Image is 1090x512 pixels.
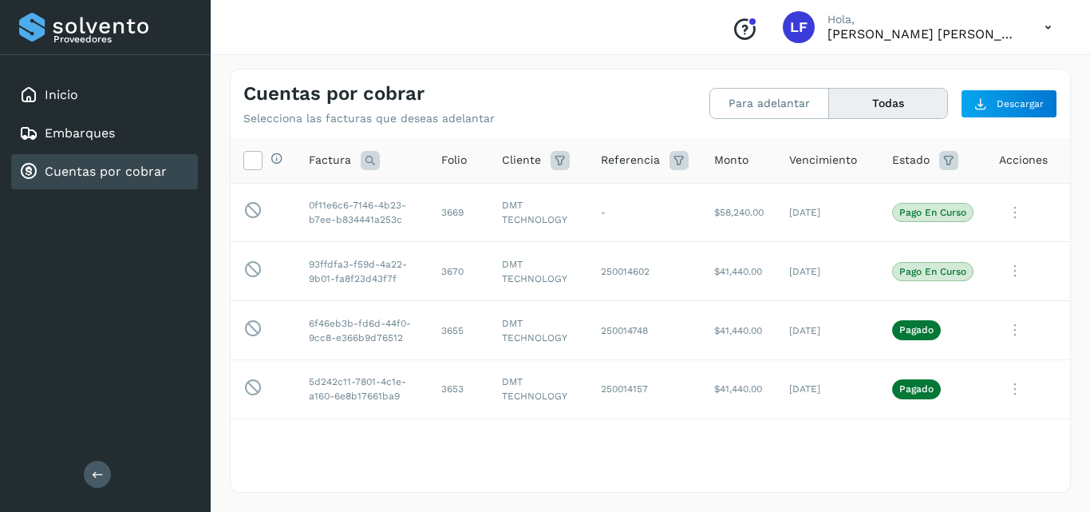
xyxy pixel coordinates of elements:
[776,359,879,419] td: [DATE]
[827,26,1019,42] p: Luis Felipe Salamanca Lopez
[45,164,167,179] a: Cuentas por cobrar
[428,183,489,242] td: 3669
[309,152,351,169] span: Factura
[789,152,857,169] span: Vencimiento
[899,383,934,395] p: Pagado
[588,359,701,419] td: 250014157
[296,359,428,419] td: 5d242c11-7801-4c1e-a160-6e8b17661ba9
[428,359,489,419] td: 3653
[961,89,1057,118] button: Descargar
[710,89,829,118] button: Para adelantar
[45,87,78,102] a: Inicio
[489,242,588,301] td: DMT TECHNOLOGY
[899,207,966,218] p: Pago en curso
[502,152,541,169] span: Cliente
[829,89,947,118] button: Todas
[588,242,701,301] td: 250014602
[701,359,776,419] td: $41,440.00
[243,112,495,125] p: Selecciona las facturas que deseas adelantar
[601,152,660,169] span: Referencia
[588,419,701,478] td: 250014242
[588,183,701,242] td: -
[776,183,879,242] td: [DATE]
[776,301,879,360] td: [DATE]
[428,301,489,360] td: 3655
[296,242,428,301] td: 93ffdfa3-f59d-4a22-9b01-fa8f23d43f7f
[428,242,489,301] td: 3670
[827,13,1019,26] p: Hola,
[441,152,467,169] span: Folio
[899,324,934,335] p: Pagado
[11,116,198,151] div: Embarques
[53,34,192,45] p: Proveedores
[892,152,930,169] span: Estado
[243,82,425,105] h4: Cuentas por cobrar
[714,152,748,169] span: Monto
[701,242,776,301] td: $41,440.00
[296,419,428,478] td: 4698e825-8770-4c5c-9140-71dd41a2ba03
[296,301,428,360] td: 6f46eb3b-fd6d-44f0-9cc8-e366b9d76512
[11,77,198,113] div: Inicio
[489,359,588,419] td: DMT TECHNOLOGY
[701,419,776,478] td: $41,440.00
[776,419,879,478] td: [DATE]
[701,301,776,360] td: $41,440.00
[997,97,1044,111] span: Descargar
[489,301,588,360] td: DMT TECHNOLOGY
[776,242,879,301] td: [DATE]
[11,154,198,189] div: Cuentas por cobrar
[899,266,966,277] p: Pago en curso
[701,183,776,242] td: $58,240.00
[999,152,1048,169] span: Acciones
[588,301,701,360] td: 250014748
[489,183,588,242] td: DMT TECHNOLOGY
[296,183,428,242] td: 0f11e6c6-7146-4b23-b7ee-b834441a253c
[428,419,489,478] td: 3651
[45,125,115,141] a: Embarques
[489,419,588,478] td: DMT TECHNOLOGY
